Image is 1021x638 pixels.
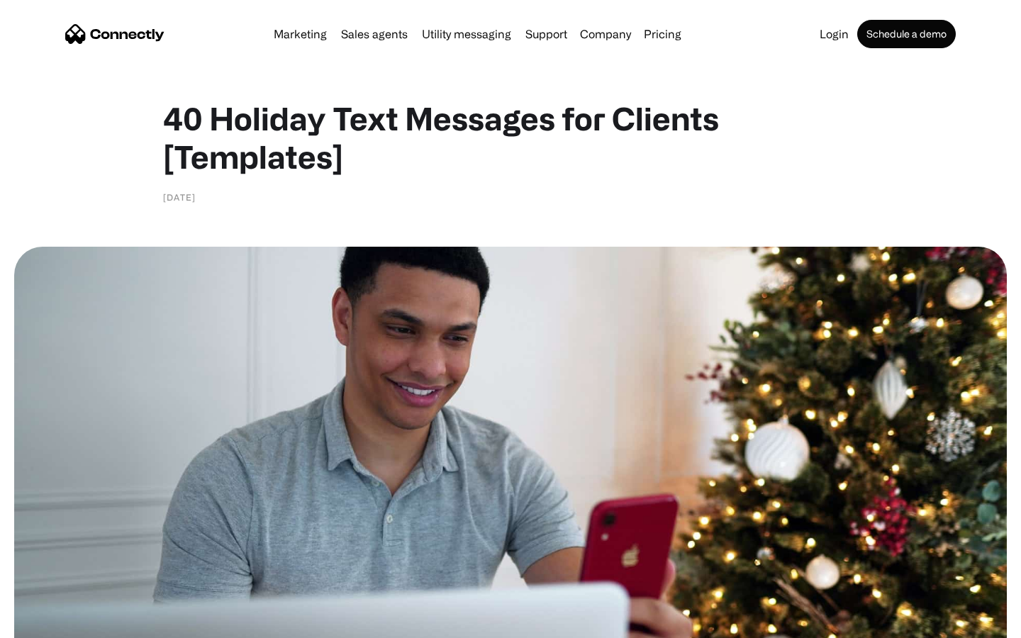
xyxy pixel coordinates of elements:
a: Sales agents [335,28,413,40]
div: [DATE] [163,190,196,204]
a: Utility messaging [416,28,517,40]
a: Login [814,28,854,40]
a: Marketing [268,28,333,40]
a: Support [520,28,573,40]
h1: 40 Holiday Text Messages for Clients [Templates] [163,99,858,176]
a: Pricing [638,28,687,40]
aside: Language selected: English [14,613,85,633]
div: Company [580,24,631,44]
a: Schedule a demo [857,20,956,48]
ul: Language list [28,613,85,633]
